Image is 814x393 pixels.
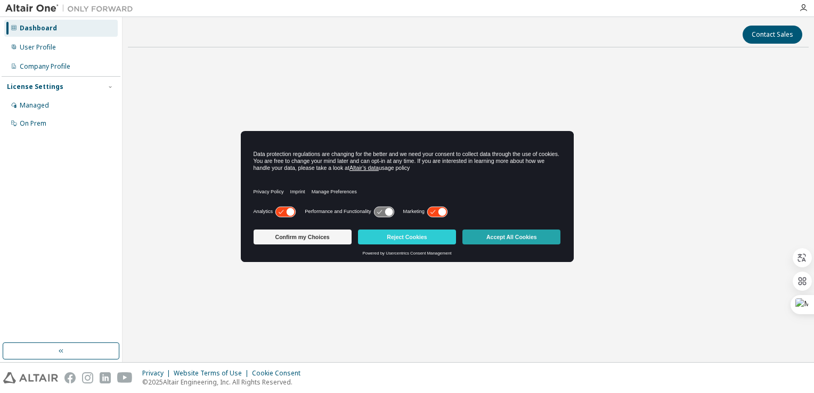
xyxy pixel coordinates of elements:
div: Cookie Consent [252,369,307,378]
div: Managed [20,101,49,110]
img: youtube.svg [117,372,133,383]
div: Dashboard [20,24,57,32]
div: Company Profile [20,62,70,71]
img: linkedin.svg [100,372,111,383]
div: License Settings [7,83,63,91]
div: User Profile [20,43,56,52]
div: Website Terms of Use [174,369,252,378]
img: facebook.svg [64,372,76,383]
p: © 2025 Altair Engineering, Inc. All Rights Reserved. [142,378,307,387]
img: instagram.svg [82,372,93,383]
div: Privacy [142,369,174,378]
button: Contact Sales [743,26,802,44]
div: On Prem [20,119,46,128]
img: altair_logo.svg [3,372,58,383]
img: Altair One [5,3,139,14]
